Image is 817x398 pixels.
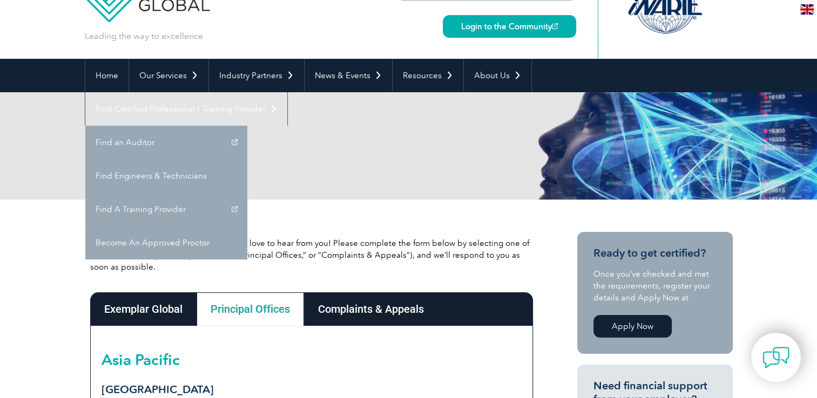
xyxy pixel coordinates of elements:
[393,59,463,92] a: Resources
[85,59,129,92] a: Home
[593,315,672,338] a: Apply Now
[85,126,247,159] a: Find an Auditor
[85,159,247,193] a: Find Engineers & Technicians
[305,59,392,92] a: News & Events
[90,237,533,273] p: Have a question or feedback for us? We’d love to hear from you! Please complete the form below by...
[593,246,717,260] h3: Ready to get certified?
[762,344,789,371] img: contact-chat.png
[443,15,576,38] a: Login to the Community
[209,59,304,92] a: Industry Partners
[85,226,247,259] a: Become An Approved Proctor
[129,59,208,92] a: Our Services
[197,292,304,326] div: Principal Offices
[464,59,531,92] a: About Us
[593,268,717,304] p: Once you’ve checked and met the requirements, register your details and Apply Now at
[304,292,438,326] div: Complaints & Appeals
[800,4,814,15] img: en
[85,135,499,156] h1: Contact Us
[102,383,522,396] h3: [GEOGRAPHIC_DATA]
[85,92,287,126] a: Find Certified Professional / Training Provider
[552,23,558,29] img: open_square.png
[85,30,203,42] p: Leading the way to excellence
[90,292,197,326] div: Exemplar Global
[85,193,247,226] a: Find A Training Provider
[102,351,522,368] h2: Asia Pacific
